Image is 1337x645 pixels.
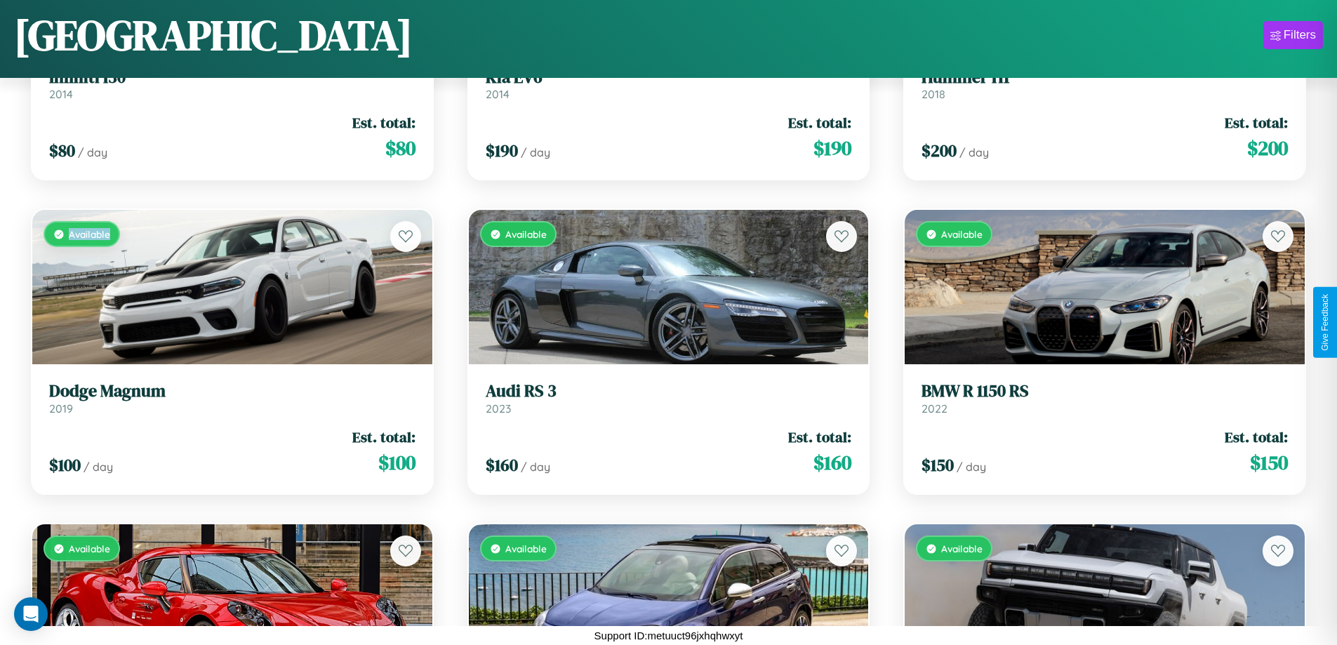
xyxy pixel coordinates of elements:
span: Available [69,228,110,240]
span: Est. total: [788,112,851,133]
span: 2014 [486,87,510,101]
span: / day [521,145,550,159]
span: $ 190 [486,139,518,162]
span: Est. total: [352,112,415,133]
span: / day [78,145,107,159]
span: $ 80 [49,139,75,162]
span: 2014 [49,87,73,101]
span: $ 200 [922,139,957,162]
h3: Dodge Magnum [49,381,415,401]
a: Infiniti I302014 [49,67,415,102]
span: $ 160 [486,453,518,477]
a: Hummer H12018 [922,67,1288,102]
span: Est. total: [1225,112,1288,133]
span: $ 100 [378,448,415,477]
span: Est. total: [1225,427,1288,447]
span: $ 100 [49,453,81,477]
span: $ 200 [1247,134,1288,162]
h3: BMW R 1150 RS [922,381,1288,401]
span: / day [84,460,113,474]
div: Filters [1284,28,1316,42]
span: Available [505,543,547,554]
span: $ 150 [922,453,954,477]
span: / day [959,145,989,159]
span: Available [941,228,983,240]
span: Available [69,543,110,554]
span: Available [505,228,547,240]
span: Est. total: [352,427,415,447]
a: Dodge Magnum2019 [49,381,415,415]
a: Kia EV62014 [486,67,852,102]
span: / day [521,460,550,474]
span: $ 80 [385,134,415,162]
h1: [GEOGRAPHIC_DATA] [14,6,413,64]
span: / day [957,460,986,474]
button: Filters [1263,21,1323,49]
a: BMW R 1150 RS2022 [922,381,1288,415]
span: 2023 [486,401,511,415]
span: Est. total: [788,427,851,447]
div: Open Intercom Messenger [14,597,48,631]
h3: Audi RS 3 [486,381,852,401]
span: 2022 [922,401,947,415]
p: Support ID: metuuct96jxhqhwxyt [594,626,743,645]
span: $ 150 [1250,448,1288,477]
div: Give Feedback [1320,294,1330,351]
span: 2018 [922,87,945,101]
span: Available [941,543,983,554]
span: 2019 [49,401,73,415]
span: $ 160 [813,448,851,477]
a: Audi RS 32023 [486,381,852,415]
span: $ 190 [813,134,851,162]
